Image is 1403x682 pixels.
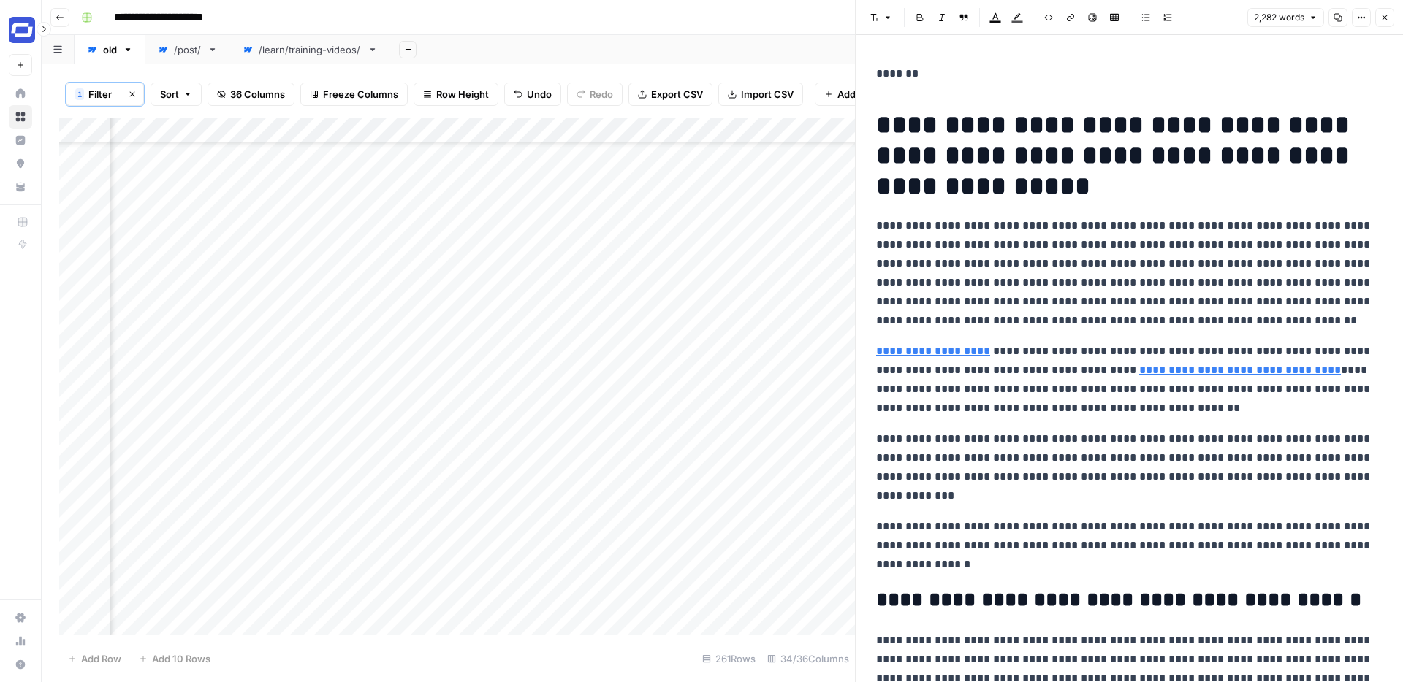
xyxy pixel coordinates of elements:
button: Workspace: Synthesia [9,12,32,48]
span: Undo [527,87,552,101]
button: Add 10 Rows [130,647,219,670]
a: /learn/training-videos/ [230,35,390,64]
div: old [103,42,117,57]
button: Add Column [815,83,903,106]
a: Browse [9,105,32,129]
div: 1 [75,88,84,100]
a: Settings [9,606,32,629]
button: Undo [504,83,561,106]
div: 34/36 Columns [761,647,855,670]
button: 36 Columns [208,83,294,106]
button: Export CSV [628,83,712,106]
button: Import CSV [718,83,803,106]
button: Row Height [414,83,498,106]
span: 2,282 words [1254,11,1304,24]
a: Opportunities [9,152,32,175]
span: 1 [77,88,82,100]
button: 2,282 words [1247,8,1324,27]
a: Home [9,82,32,105]
span: Sort [160,87,179,101]
a: Usage [9,629,32,653]
span: Row Height [436,87,489,101]
img: Synthesia Logo [9,17,35,43]
button: Freeze Columns [300,83,408,106]
span: Add Column [837,87,894,101]
button: 1Filter [66,83,121,106]
span: Export CSV [651,87,703,101]
div: /post/ [174,42,202,57]
div: 261 Rows [696,647,761,670]
a: /post/ [145,35,230,64]
a: Your Data [9,175,32,199]
button: Help + Support [9,653,32,676]
span: Add 10 Rows [152,651,210,666]
a: Insights [9,129,32,152]
span: Add Row [81,651,121,666]
span: 36 Columns [230,87,285,101]
button: Redo [567,83,623,106]
button: Sort [151,83,202,106]
span: Redo [590,87,613,101]
span: Import CSV [741,87,794,101]
a: old [75,35,145,64]
button: Add Row [59,647,130,670]
span: Filter [88,87,112,101]
span: Freeze Columns [323,87,398,101]
div: /learn/training-videos/ [259,42,362,57]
